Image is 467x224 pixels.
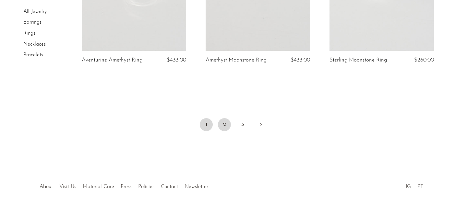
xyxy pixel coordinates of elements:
[218,118,231,131] a: 2
[23,31,35,36] a: Rings
[291,57,310,63] span: $433.00
[23,52,43,58] a: Bracelets
[417,184,423,189] a: PT
[82,57,142,63] a: Aventurine Amethyst Ring
[161,184,178,189] a: Contact
[402,179,426,191] ul: Social Medias
[167,57,186,63] span: $433.00
[414,57,434,63] span: $260.00
[406,184,411,189] a: IG
[236,118,249,131] a: 3
[23,20,42,25] a: Earrings
[40,184,53,189] a: About
[200,118,213,131] span: 1
[138,184,154,189] a: Policies
[36,179,211,191] ul: Quick links
[59,184,76,189] a: Visit Us
[23,9,47,14] a: All Jewelry
[121,184,132,189] a: Press
[254,118,267,132] a: Next
[83,184,114,189] a: Material Care
[23,42,46,47] a: Necklaces
[329,57,387,63] a: Sterling Moonstone Ring
[206,57,267,63] a: Amethyst Moonstone Ring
